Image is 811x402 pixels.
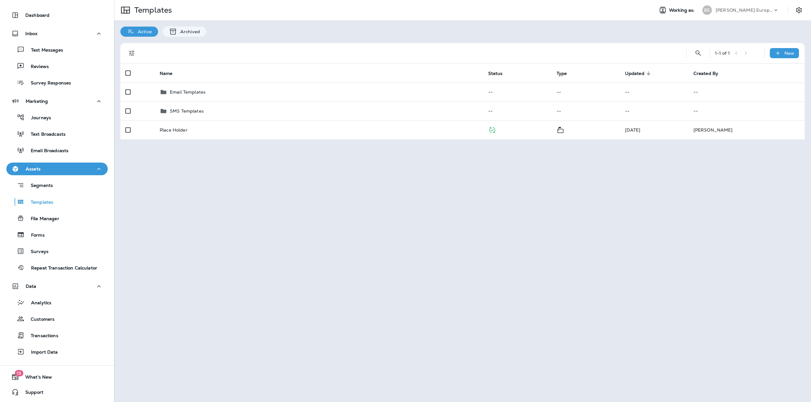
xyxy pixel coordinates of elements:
[793,4,805,16] button: Settings
[488,127,496,132] span: Published
[483,102,552,121] td: --
[6,329,108,342] button: Transactions
[688,102,805,121] td: --
[132,5,172,15] p: Templates
[625,71,653,76] span: Updated
[6,280,108,293] button: Data
[6,127,108,140] button: Text Broadcasts
[6,9,108,22] button: Dashboard
[24,216,59,222] p: File Manager
[6,178,108,192] button: Segments
[26,284,36,289] p: Data
[688,83,805,102] td: --
[6,296,108,309] button: Analytics
[25,232,45,238] p: Forms
[784,51,794,56] p: New
[6,43,108,56] button: Text Messages
[693,71,726,76] span: Created By
[6,228,108,241] button: Forms
[6,244,108,258] button: Surveys
[702,5,712,15] div: BE
[24,333,58,339] p: Transactions
[24,183,53,189] p: Segments
[483,83,552,102] td: --
[24,200,53,206] p: Templates
[25,13,49,18] p: Dashboard
[6,111,108,124] button: Journeys
[692,47,705,59] button: Search Templates
[557,127,564,132] span: Mailer
[160,127,188,133] p: Place Holder
[25,265,97,271] p: Repeat Transaction Calculator
[6,59,108,73] button: Reviews
[715,51,730,56] div: 1 - 1 of 1
[25,31,37,36] p: Inbox
[557,71,567,76] span: Type
[6,386,108,399] button: Support
[693,71,718,76] span: Created By
[6,312,108,325] button: Customers
[6,345,108,358] button: Import Data
[6,95,108,108] button: Marketing
[160,71,173,76] span: Name
[6,195,108,208] button: Templates
[160,71,181,76] span: Name
[620,102,688,121] td: --
[620,83,688,102] td: --
[15,370,23,376] span: 19
[6,261,108,274] button: Repeat Transaction Calculator
[552,102,620,121] td: --
[25,349,58,356] p: Import Data
[488,71,503,76] span: Status
[625,127,641,133] span: Zachary N
[557,71,575,76] span: Type
[6,212,108,225] button: File Manager
[552,83,620,102] td: --
[135,29,152,34] p: Active
[170,90,206,95] p: Email Templates
[688,121,805,139] td: [PERSON_NAME]
[24,64,49,70] p: Reviews
[6,144,108,157] button: Email Broadcasts
[6,163,108,175] button: Assets
[24,148,68,154] p: Email Broadcasts
[19,374,52,382] span: What's New
[6,27,108,40] button: Inbox
[625,71,644,76] span: Updated
[170,108,204,114] p: SMS Templates
[24,249,48,255] p: Surveys
[25,300,51,306] p: Analytics
[24,80,71,86] p: Survey Responses
[24,317,54,323] p: Customers
[488,71,511,76] span: Status
[716,8,773,13] p: [PERSON_NAME] European Autoworks
[24,132,66,138] p: Text Broadcasts
[177,29,200,34] p: Archived
[26,166,41,171] p: Assets
[6,371,108,383] button: 19What's New
[6,76,108,89] button: Survey Responses
[25,115,51,121] p: Journeys
[669,8,696,13] span: Working as:
[19,390,43,397] span: Support
[25,47,63,53] p: Text Messages
[26,99,48,104] p: Marketing
[125,47,138,59] button: Filters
